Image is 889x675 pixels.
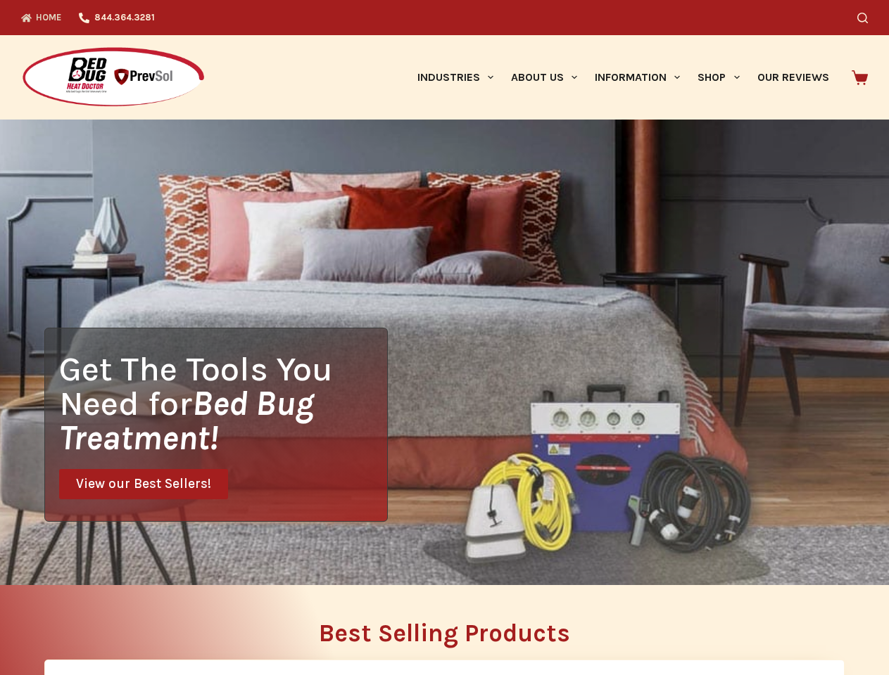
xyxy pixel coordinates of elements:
img: Prevsol/Bed Bug Heat Doctor [21,46,206,109]
a: View our Best Sellers! [59,469,228,499]
a: Our Reviews [748,35,838,120]
h2: Best Selling Products [44,621,845,645]
i: Bed Bug Treatment! [59,383,314,458]
a: About Us [502,35,586,120]
nav: Primary [408,35,838,120]
a: Shop [689,35,748,120]
a: Industries [408,35,502,120]
h1: Get The Tools You Need for [59,352,387,455]
span: View our Best Sellers! [76,477,211,491]
button: Search [857,13,868,23]
a: Information [586,35,689,120]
